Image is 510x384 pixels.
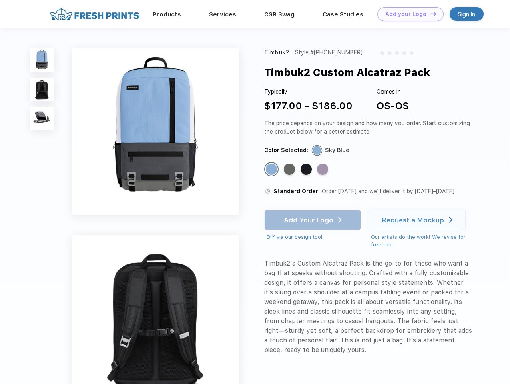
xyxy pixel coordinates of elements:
[450,7,484,21] a: Sign in
[264,119,473,136] div: The price depends on your design and how many you order. Start customizing the product below for ...
[30,48,54,72] img: func=resize&h=100
[449,217,452,223] img: white arrow
[385,11,426,18] div: Add your Logo
[325,146,349,154] div: Sky Blue
[267,233,361,241] div: DIY via our design tool.
[273,188,320,194] span: Standard Order:
[402,50,406,55] img: gray_star.svg
[264,48,289,57] div: Timbuk2
[409,50,414,55] img: gray_star.svg
[377,99,409,113] div: OS-OS
[458,10,475,19] div: Sign in
[317,164,328,175] div: Lavender
[371,233,473,249] div: Our artists do the work! We revise for free too.
[295,48,363,57] div: Style #[PHONE_NUMBER]
[264,259,473,355] div: Timbuk2's Custom Alcatraz Pack is the go-to for those who want a bag that speaks without shouting...
[382,216,444,224] div: Request a Mockup
[48,7,142,21] img: fo%20logo%202.webp
[284,164,295,175] div: Gunmetal
[30,107,54,130] img: func=resize&h=100
[379,50,384,55] img: gray_star.svg
[266,164,277,175] div: Sky Blue
[264,65,430,80] div: Timbuk2 Custom Alcatraz Pack
[264,188,271,195] img: standard order
[72,48,239,215] img: func=resize&h=640
[264,99,353,113] div: $177.00 - $186.00
[264,146,308,154] div: Color Selected:
[153,11,181,18] a: Products
[387,50,392,55] img: gray_star.svg
[322,188,456,194] span: Order [DATE] and we’ll deliver it by [DATE]–[DATE].
[430,12,436,16] img: DT
[394,50,399,55] img: gray_star.svg
[30,78,54,101] img: func=resize&h=100
[264,88,353,96] div: Typically
[301,164,312,175] div: Jet Black
[377,88,409,96] div: Comes in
